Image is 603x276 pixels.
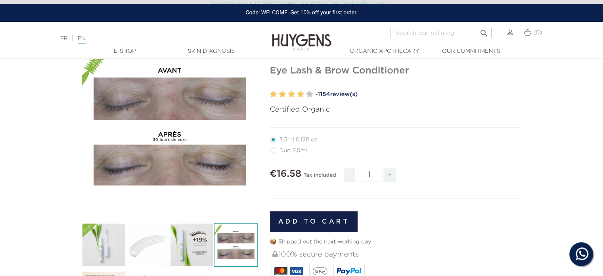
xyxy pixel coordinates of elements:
img: VISA [290,267,303,275]
a: EN [78,36,86,44]
span: (0) [533,30,542,35]
div: Tax included [303,167,336,188]
input: Quantity [358,168,381,182]
span: €16.58 [270,169,302,179]
h1: Eye Lash & Brow Conditioner [270,65,522,77]
img: google_pay [312,267,327,275]
p: 📦 Shipped out the next working day [270,238,522,246]
a: Skin Diagnosis [172,47,251,56]
input: Search [391,28,492,38]
img: Huygens [272,21,331,52]
a: -1154review(s) [316,89,522,100]
div: 100% secure payments [272,246,522,263]
img: MASTERCARD [274,267,287,275]
label: 3 [288,89,295,100]
label: 3.5ml 0.12fl oz [270,137,327,143]
img: 100% secure payments [272,251,278,257]
a: Our commitments [431,47,511,56]
label: Duo 3,5ml [270,147,317,154]
a: E-Shop [85,47,165,56]
p: Certified Organic [270,104,522,115]
label: 2 [279,89,286,100]
a: Organic Apothecary [345,47,424,56]
button: Add to cart [270,211,358,232]
label: 5 [306,89,313,100]
label: 4 [297,89,304,100]
span: + [383,168,396,182]
div: | [56,34,245,43]
span: 1154 [318,91,330,97]
i:  [479,26,488,36]
button:  [477,25,491,36]
label: 1 [270,89,277,100]
span: - [344,168,355,182]
a: FR [60,36,68,41]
